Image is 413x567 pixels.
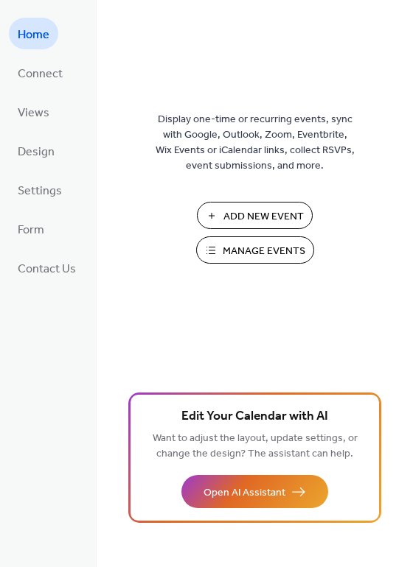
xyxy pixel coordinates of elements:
a: Contact Us [9,252,85,283]
span: Connect [18,63,63,85]
span: Form [18,219,44,242]
span: Settings [18,180,62,202]
span: Display one-time or recurring events, sync with Google, Outlook, Zoom, Eventbrite, Wix Events or ... [156,112,355,174]
a: Home [9,18,58,49]
span: Open AI Assistant [204,485,285,501]
span: Home [18,24,49,46]
a: Views [9,96,58,127]
span: Contact Us [18,258,76,281]
span: Edit Your Calendar with AI [181,406,328,427]
a: Design [9,135,63,166]
span: Manage Events [223,244,305,259]
span: Views [18,102,49,124]
span: Design [18,141,55,163]
span: Add New Event [223,209,304,225]
a: Form [9,213,53,244]
button: Manage Events [196,236,314,264]
a: Settings [9,174,71,205]
button: Open AI Assistant [181,475,328,508]
a: Connect [9,57,72,88]
span: Want to adjust the layout, update settings, or change the design? The assistant can help. [153,429,358,464]
button: Add New Event [197,202,313,229]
